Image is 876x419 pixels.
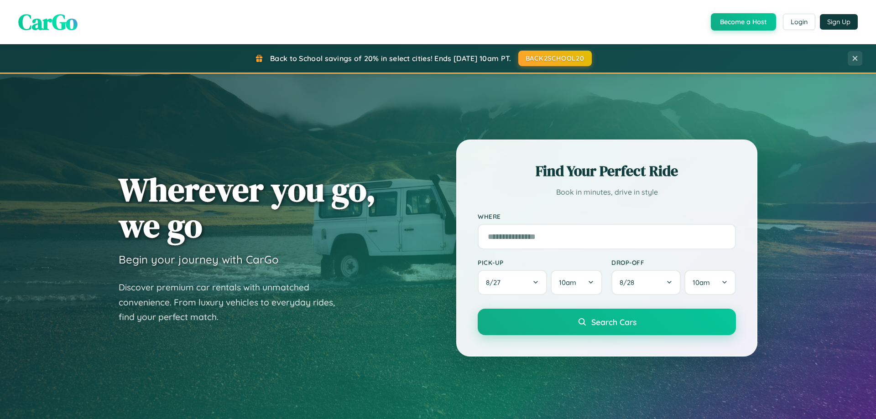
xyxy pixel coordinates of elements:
button: Login [783,14,815,30]
span: 8 / 28 [620,278,639,287]
label: Drop-off [611,259,736,266]
button: BACK2SCHOOL20 [518,51,592,66]
p: Book in minutes, drive in style [478,186,736,199]
h1: Wherever you go, we go [119,171,376,243]
span: Back to School savings of 20% in select cities! Ends [DATE] 10am PT. [270,54,511,63]
button: 8/27 [478,270,547,295]
p: Discover premium car rentals with unmatched convenience. From luxury vehicles to everyday rides, ... [119,280,347,325]
span: 10am [559,278,576,287]
button: Become a Host [711,13,776,31]
button: Sign Up [820,14,858,30]
span: Search Cars [591,317,636,327]
button: Search Cars [478,309,736,335]
button: 10am [684,270,736,295]
span: 10am [693,278,710,287]
label: Where [478,212,736,220]
h2: Find Your Perfect Ride [478,161,736,181]
label: Pick-up [478,259,602,266]
button: 10am [551,270,602,295]
span: 8 / 27 [486,278,505,287]
span: CarGo [18,7,78,37]
h3: Begin your journey with CarGo [119,253,279,266]
button: 8/28 [611,270,681,295]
